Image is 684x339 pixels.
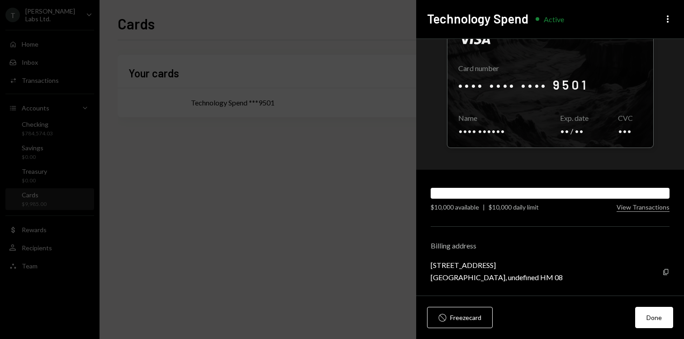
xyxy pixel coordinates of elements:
[635,307,673,328] button: Done
[427,307,493,328] button: Freezecard
[544,15,564,24] div: Active
[447,23,654,148] div: Click to reveal
[617,203,670,212] button: View Transactions
[450,313,481,322] div: Freeze card
[489,202,539,212] div: $10,000 daily limit
[431,273,563,282] div: [GEOGRAPHIC_DATA], undefined HM 08
[483,202,485,212] div: |
[431,202,479,212] div: $10,000 available
[431,261,563,269] div: [STREET_ADDRESS]
[431,241,670,250] div: Billing address
[427,10,528,28] h2: Technology Spend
